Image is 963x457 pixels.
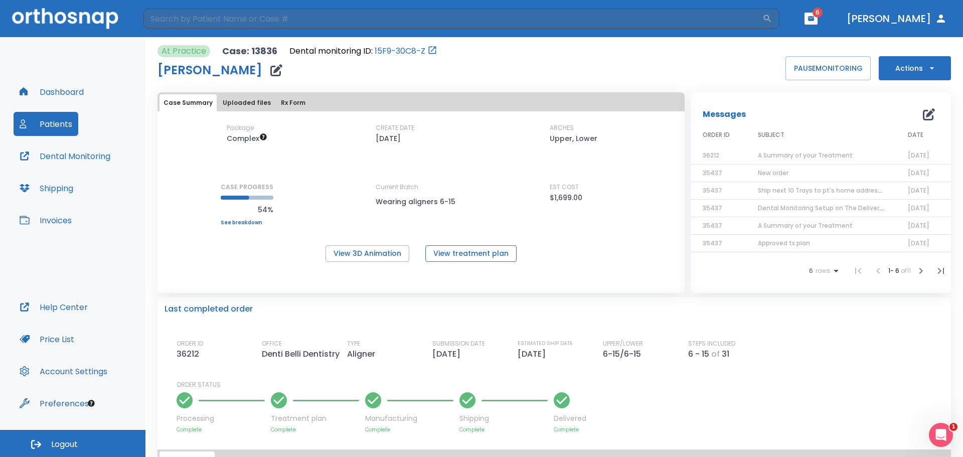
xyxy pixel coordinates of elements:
button: Patients [14,112,78,136]
span: 35437 [703,186,722,195]
p: CREATE DATE [376,123,414,132]
span: [DATE] [908,186,929,195]
p: 6-15/6-15 [603,348,645,360]
p: SUBMISSION DATE [432,339,485,348]
span: 35437 [703,169,722,177]
p: 6 - 15 [688,348,709,360]
span: 6 [809,267,813,274]
span: A Summary of your Treatment [758,151,853,160]
p: Processing [177,413,265,424]
p: Case: 13836 [222,45,277,57]
p: ORDER ID [177,339,203,348]
span: 1 - 6 [888,266,901,275]
span: New order [758,169,788,177]
span: DATE [908,130,923,139]
p: Dental monitoring ID: [289,45,373,57]
p: Wearing aligners 6-15 [376,196,466,208]
span: Dental Monitoring Setup on The Delivery Day [758,204,896,212]
button: Case Summary [159,94,217,111]
button: Help Center [14,295,94,319]
span: ORDER ID [703,130,730,139]
p: Aligner [347,348,379,360]
p: Last completed order [165,303,253,315]
button: View treatment plan [425,245,517,262]
button: View 3D Animation [326,245,409,262]
p: Complete [271,426,359,433]
p: Shipping [459,413,548,424]
span: [DATE] [908,204,929,212]
a: 15F9-30C8-Z [375,45,425,57]
p: EST COST [550,183,579,192]
button: [PERSON_NAME] [843,10,951,28]
p: of [711,348,720,360]
span: 35437 [703,239,722,247]
div: tabs [159,94,683,111]
p: Complete [554,426,586,433]
span: Approved tx plan [758,239,810,247]
input: Search by Patient Name or Case # [143,9,762,29]
a: See breakdown [221,220,273,226]
h1: [PERSON_NAME] [157,64,262,76]
p: Treatment plan [271,413,359,424]
p: [DATE] [518,348,550,360]
button: Preferences [14,391,95,415]
p: Messages [703,108,746,120]
span: Up to 50 Steps (100 aligners) [227,133,267,143]
div: Open patient in dental monitoring portal [289,45,437,57]
p: STEPS INCLUDED [688,339,735,348]
p: Current Batch [376,183,466,192]
button: Invoices [14,208,78,232]
span: 36212 [703,151,719,160]
p: Denti Belli Dentistry [262,348,344,360]
button: Shipping [14,176,79,200]
button: PAUSEMONITORING [785,56,871,80]
span: rows [813,267,830,274]
p: CASE PROGRESS [221,183,273,192]
p: TYPE [347,339,360,348]
span: [DATE] [908,151,929,160]
span: A Summary of your Treatment [758,221,853,230]
button: Account Settings [14,359,113,383]
span: 6 [813,8,823,18]
p: UPPER/LOWER [603,339,643,348]
div: Tooltip anchor [87,399,96,408]
p: ESTIMATED SHIP DATE [518,339,573,348]
span: [DATE] [908,239,929,247]
span: Logout [51,439,78,450]
span: [DATE] [908,169,929,177]
p: Complete [365,426,453,433]
p: 54% [221,204,273,216]
iframe: Intercom live chat [929,423,953,447]
p: 31 [722,348,729,360]
button: Rx Form [277,94,309,111]
p: [DATE] [376,132,401,144]
p: Complete [177,426,265,433]
img: Orthosnap [12,8,118,29]
p: ARCHES [550,123,574,132]
p: 36212 [177,348,203,360]
span: 35437 [703,204,722,212]
p: Complete [459,426,548,433]
button: Price List [14,327,80,351]
p: Upper, Lower [550,132,597,144]
p: Delivered [554,413,586,424]
span: 35437 [703,221,722,230]
p: Package [227,123,254,132]
span: of 11 [901,266,911,275]
button: Dashboard [14,80,90,104]
p: At Practice [162,45,206,57]
button: Uploaded files [219,94,275,111]
p: OFFICE [262,339,282,348]
button: Dental Monitoring [14,144,116,168]
p: [DATE] [432,348,464,360]
p: Manufacturing [365,413,453,424]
